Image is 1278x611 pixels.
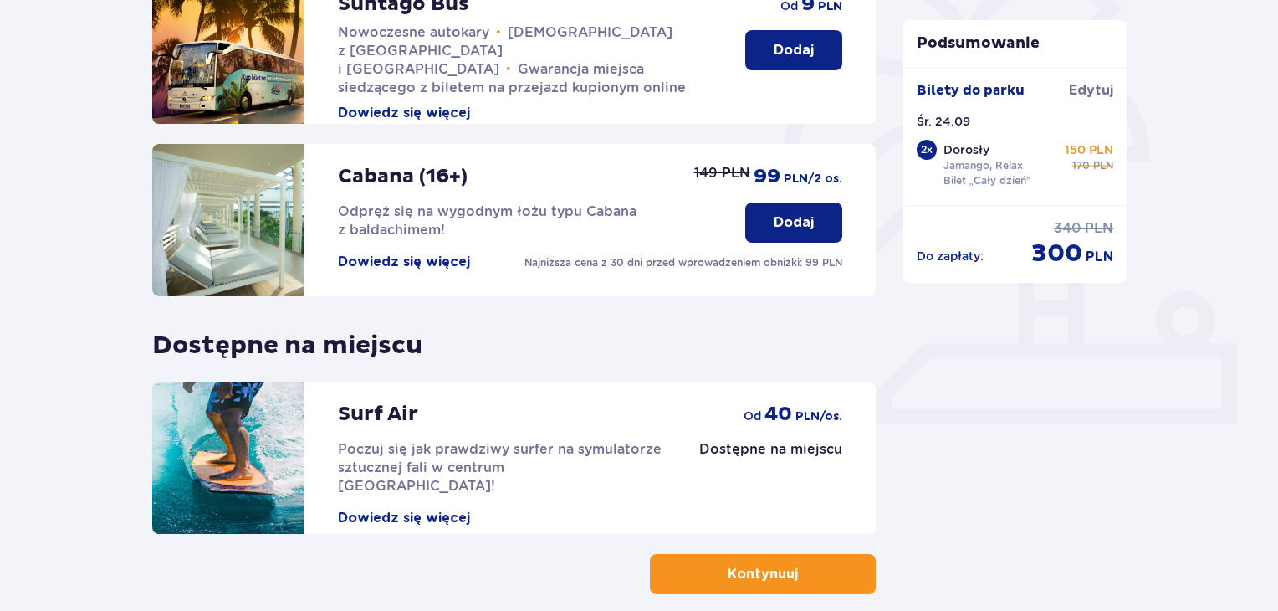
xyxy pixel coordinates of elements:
[1031,238,1082,270] p: 300
[795,408,842,425] p: PLN /os.
[496,24,501,41] span: •
[728,565,798,583] p: Kontynuuj
[338,104,470,122] button: Dowiedz się więcej
[917,248,984,264] p: Do zapłaty :
[764,402,792,427] p: 40
[699,440,842,459] p: Dostępne na miejscu
[903,33,1127,54] p: Podsumowanie
[745,30,842,70] button: Dodaj
[754,164,780,189] p: 99
[774,213,814,232] p: Dodaj
[784,171,842,187] p: PLN /2 os.
[1093,158,1113,173] p: PLN
[338,509,470,527] button: Dowiedz się więcej
[917,140,937,160] div: 2 x
[338,402,418,427] p: Surf Air
[152,316,422,362] p: Dostępne na miejscu
[917,113,970,130] p: Śr. 24.09
[1054,219,1081,238] p: 340
[152,144,304,296] img: attraction
[524,255,842,270] p: Najniższa cena z 30 dni przed wprowadzeniem obniżki: 99 PLN
[338,24,489,40] span: Nowoczesne autokary
[338,24,672,77] span: [DEMOGRAPHIC_DATA] z [GEOGRAPHIC_DATA] i [GEOGRAPHIC_DATA]
[943,158,1023,173] p: Jamango, Relax
[943,173,1031,188] p: Bilet „Cały dzień”
[152,382,304,534] img: attraction
[1085,219,1113,238] p: PLN
[1086,248,1113,266] p: PLN
[338,164,468,189] p: Cabana (16+)
[744,408,761,424] p: od
[1072,158,1090,173] p: 170
[338,441,662,494] span: Poczuj się jak prawdziwy surfer na symulatorze sztucznej fali w centrum [GEOGRAPHIC_DATA]!
[338,253,470,271] button: Dowiedz się więcej
[338,203,636,238] span: Odpręż się na wygodnym łożu typu Cabana z baldachimem!
[943,141,989,158] p: Dorosły
[1069,81,1113,100] a: Edytuj
[745,203,842,243] button: Dodaj
[774,41,814,59] p: Dodaj
[1065,141,1113,158] p: 150 PLN
[917,81,1025,100] p: Bilety do parku
[506,61,511,78] span: •
[694,164,750,182] p: 149 PLN
[650,554,876,594] button: Kontynuuj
